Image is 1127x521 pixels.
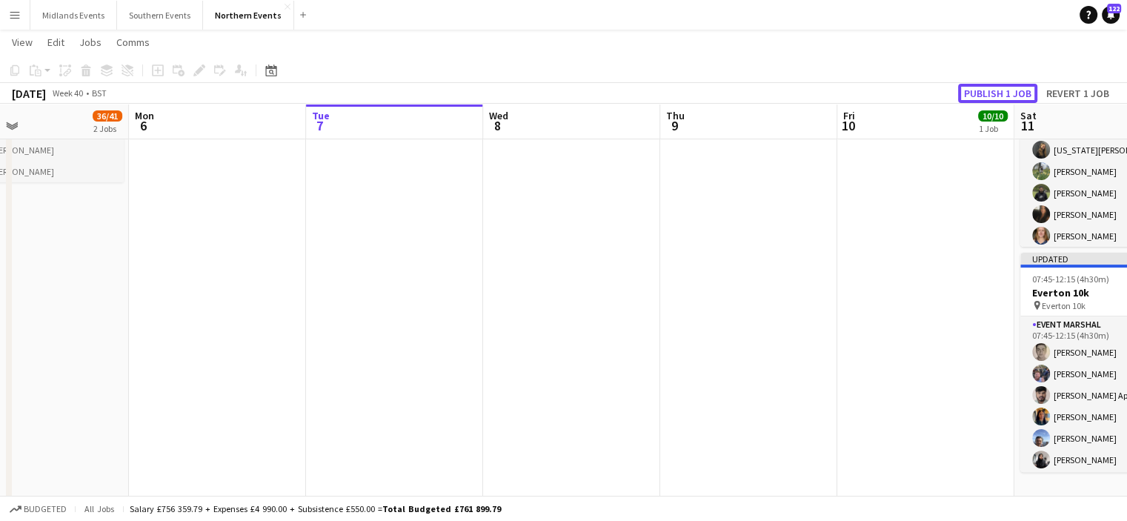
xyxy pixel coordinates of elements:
span: Comms [116,36,150,49]
span: Sat [1020,109,1037,122]
div: Salary £756 359.79 + Expenses £4 990.00 + Subsistence £550.00 = [130,503,501,514]
button: Northern Events [203,1,294,30]
span: 10/10 [978,110,1008,122]
span: 122 [1107,4,1121,13]
span: Mon [135,109,154,122]
span: Wed [489,109,508,122]
a: View [6,33,39,52]
span: Everton 10k [1042,300,1086,311]
span: 07:45-12:15 (4h30m) [1032,273,1109,285]
span: Thu [666,109,685,122]
span: Tue [312,109,330,122]
span: 10 [841,117,855,134]
a: Comms [110,33,156,52]
div: 2 Jobs [93,123,122,134]
span: 8 [487,117,508,134]
span: Edit [47,36,64,49]
a: Jobs [73,33,107,52]
span: 6 [133,117,154,134]
div: 1 Job [979,123,1007,134]
div: BST [92,87,107,99]
div: [DATE] [12,86,46,101]
button: Southern Events [117,1,203,30]
span: Fri [843,109,855,122]
span: 36/41 [93,110,122,122]
button: Midlands Events [30,1,117,30]
button: Budgeted [7,501,69,517]
a: Edit [41,33,70,52]
span: Week 40 [49,87,86,99]
a: 122 [1102,6,1120,24]
span: 9 [664,117,685,134]
span: 7 [310,117,330,134]
span: Budgeted [24,504,67,514]
span: Jobs [79,36,102,49]
span: 11 [1018,117,1037,134]
span: All jobs [82,503,117,514]
span: Total Budgeted £761 899.79 [382,503,501,514]
button: Publish 1 job [958,84,1037,103]
span: View [12,36,33,49]
button: Revert 1 job [1040,84,1115,103]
